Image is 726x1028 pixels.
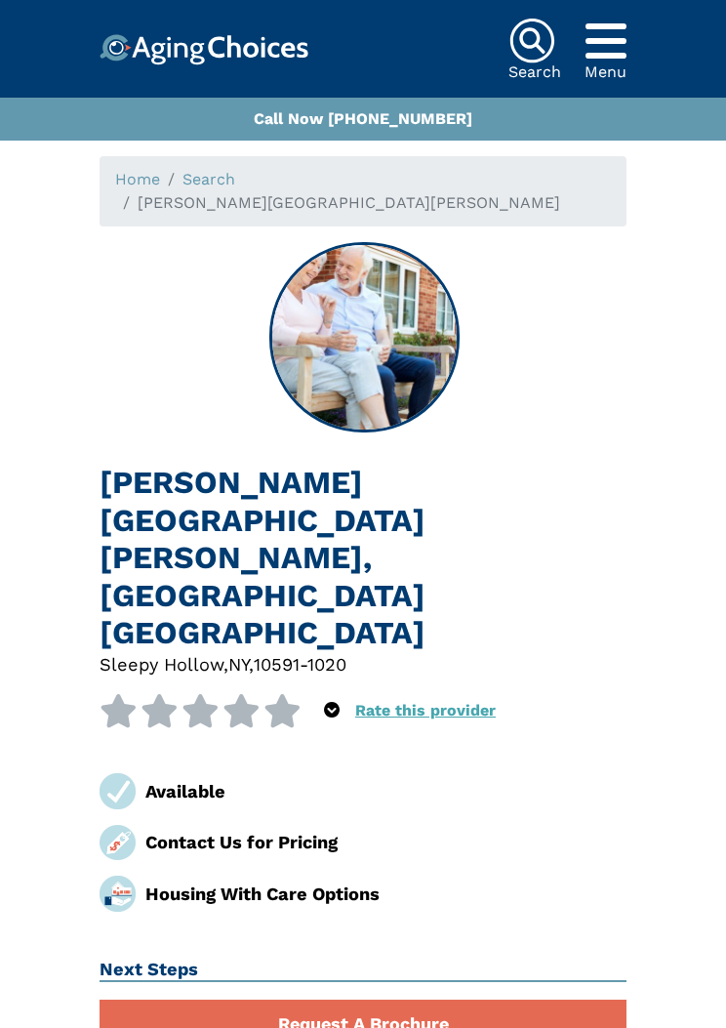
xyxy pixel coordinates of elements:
nav: breadcrumb [100,156,626,226]
span: NY [228,654,249,675]
div: 10591-1020 [254,651,346,678]
img: Choice! [100,34,308,65]
a: Rate this provider [355,701,496,720]
a: Call Now [PHONE_NUMBER] [254,109,472,128]
div: Housing With Care Options [145,881,626,907]
div: Contact Us for Pricing [145,829,626,855]
div: Available [145,778,348,804]
span: , [249,654,254,675]
span: Sleepy Hollow [100,654,223,675]
img: search-icon.svg [508,18,555,64]
div: Search [508,64,561,80]
div: Popover trigger [324,694,340,727]
a: Search [182,170,235,188]
div: Popover trigger [585,18,626,64]
span: [PERSON_NAME][GEOGRAPHIC_DATA][PERSON_NAME] [138,193,560,212]
span: , [223,654,228,675]
div: Menu [585,64,626,80]
h2: Next Steps [100,959,626,982]
img: Phelps Hospice Phelps Memorial Hospital Center, Sleepy Hollow NY [271,244,459,432]
h1: [PERSON_NAME][GEOGRAPHIC_DATA][PERSON_NAME], [GEOGRAPHIC_DATA] [GEOGRAPHIC_DATA] [100,464,626,651]
a: Home [115,170,160,188]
